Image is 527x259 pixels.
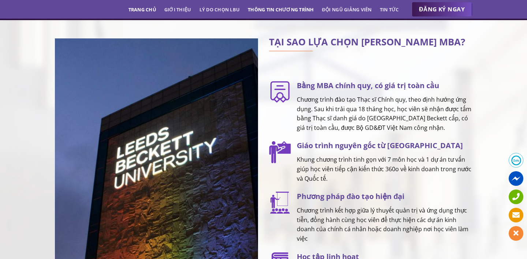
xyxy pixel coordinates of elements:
a: Giới thiệu [164,3,191,16]
h2: TẠI SAO LỰA CHỌN [PERSON_NAME] MBA? [269,38,472,46]
img: line-lbu.jpg [269,51,313,52]
p: Chương trình đào tạo Thạc sĩ Chính quy, theo định hướng ứng dụng. Sau khi trải qua 18 tháng học, ... [297,95,472,132]
h3: Phương pháp đào tạo hiện đại [297,191,472,202]
h3: Giáo trình nguyên gốc từ [GEOGRAPHIC_DATA] [297,140,472,151]
a: Đội ngũ giảng viên [322,3,372,16]
a: Trang chủ [128,3,156,16]
a: ĐĂNG KÝ NGAY [412,2,472,17]
span: ĐĂNG KÝ NGAY [419,5,465,14]
a: Thông tin chương trình [248,3,314,16]
a: Tin tức [380,3,399,16]
p: Khung chương trình tinh gọn với 7 môn học và 1 dự án tư vấn giúp học viên tiếp cận kiến thức 360o... [297,155,472,183]
a: Lý do chọn LBU [199,3,240,16]
h3: Bằng MBA chính quy, có giá trị toàn cầu [297,80,472,91]
p: Chương trình kết hợp giữa lý thuyết quản trị và ứng dụng thực tiễn, đồng hành cùng học viên để th... [297,206,472,243]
